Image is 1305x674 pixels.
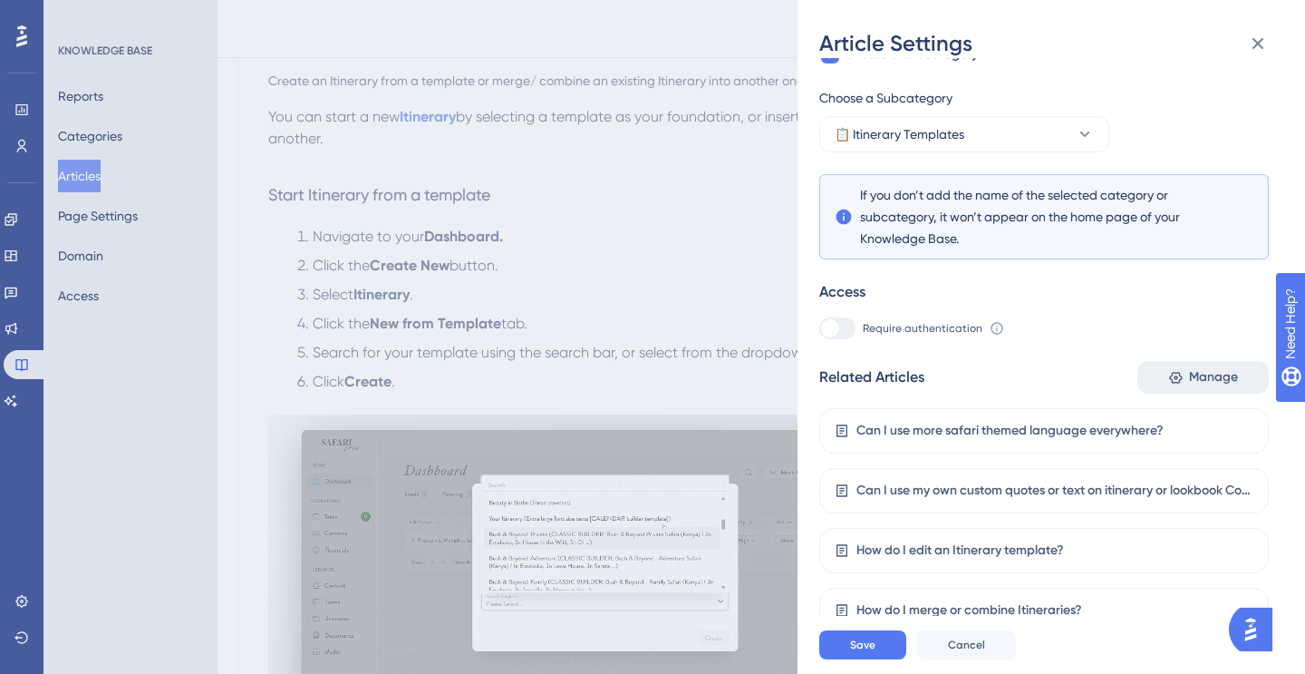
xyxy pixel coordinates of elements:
[835,123,964,145] span: 📋 Itinerary Templates
[819,29,1283,58] div: Article Settings
[819,630,906,659] button: Save
[917,630,1016,659] button: Cancel
[819,116,1109,152] button: 📋 Itinerary Templates
[850,638,875,652] span: Save
[819,366,924,388] div: Related Articles
[863,321,982,336] span: Require authentication
[856,420,1164,442] div: Can I use more safari themed language everywhere?
[819,87,952,109] span: Choose a Subcategory
[1229,602,1283,657] iframe: UserGuiding AI Assistant Launcher
[948,638,985,652] span: Cancel
[1137,361,1269,394] button: Manage
[819,281,865,303] div: Access
[856,600,1082,621] div: How do I merge or combine Itineraries?
[860,184,1228,249] span: If you don’t add the name of the selected category or subcategory, it won’t appear on the home pa...
[43,5,113,26] span: Need Help?
[1189,366,1238,388] span: Manage
[856,480,1253,502] div: Can I use my own custom quotes or text on itinerary or lookbook Cover Pages?
[856,540,1064,562] div: How do I edit an Itinerary template?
